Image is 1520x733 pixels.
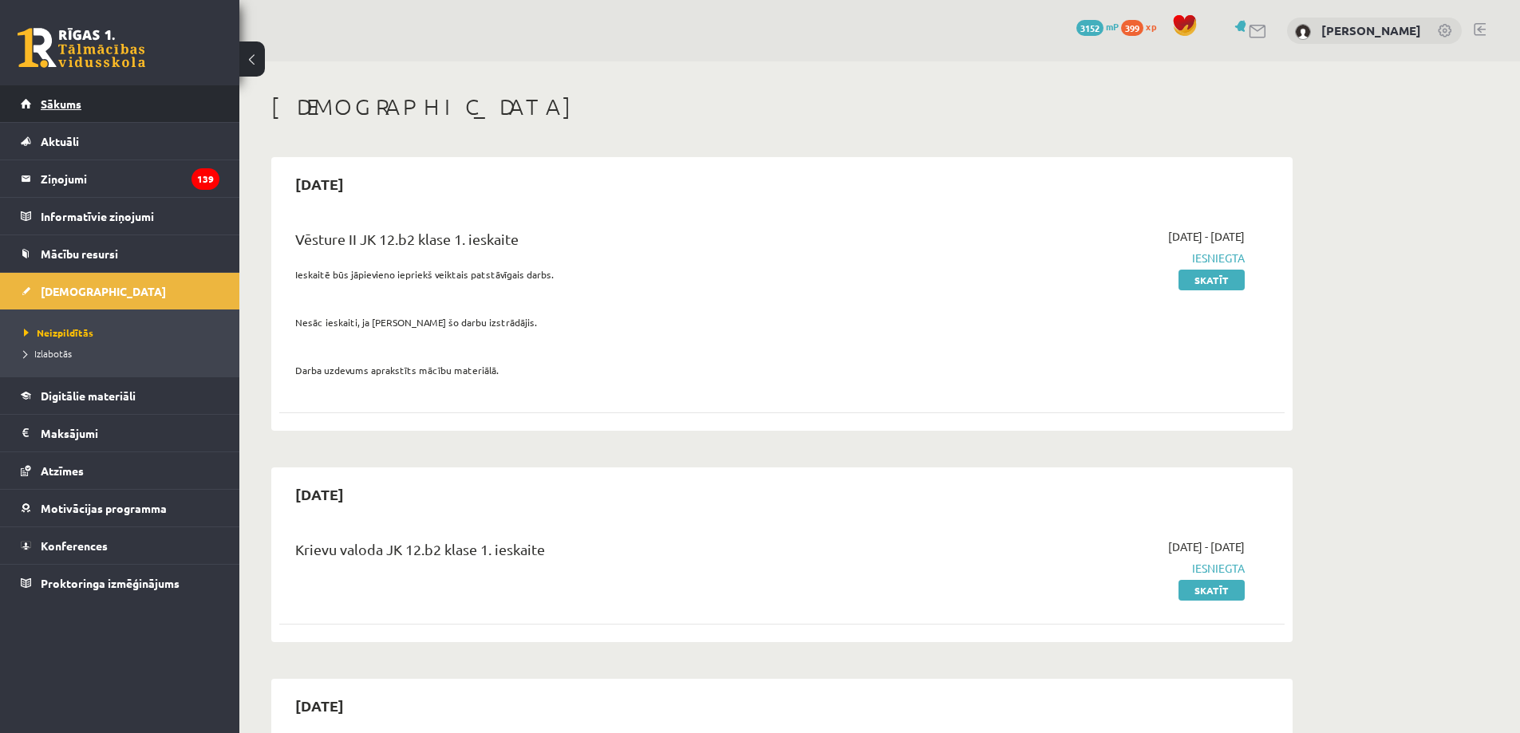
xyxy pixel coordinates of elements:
span: Aktuāli [41,134,79,148]
legend: Ziņojumi [41,160,219,197]
span: Motivācijas programma [41,501,167,515]
div: Vēsture II JK 12.b2 klase 1. ieskaite [295,228,920,258]
span: [DATE] - [DATE] [1168,538,1245,555]
div: Krievu valoda JK 12.b2 klase 1. ieskaite [295,538,920,568]
h2: [DATE] [279,687,360,724]
span: Iesniegta [944,560,1245,577]
a: Informatīvie ziņojumi [21,198,219,234]
a: Motivācijas programma [21,490,219,526]
a: [PERSON_NAME] [1321,22,1421,38]
a: Izlabotās [24,346,223,361]
a: Konferences [21,527,219,564]
a: 3152 mP [1076,20,1119,33]
h2: [DATE] [279,475,360,513]
span: 399 [1121,20,1143,36]
h2: [DATE] [279,165,360,203]
legend: Informatīvie ziņojumi [41,198,219,234]
p: Ieskaitē būs jāpievieno iepriekš veiktais patstāvīgais darbs. [295,267,920,282]
h1: [DEMOGRAPHIC_DATA] [271,93,1293,120]
a: Proktoringa izmēģinājums [21,565,219,601]
span: [DATE] - [DATE] [1168,228,1245,245]
span: Iesniegta [944,250,1245,266]
span: Neizpildītās [24,326,93,339]
span: Sākums [41,97,81,111]
span: 3152 [1076,20,1103,36]
a: Atzīmes [21,452,219,489]
a: Sākums [21,85,219,122]
a: Rīgas 1. Tālmācības vidusskola [18,28,145,68]
a: Mācību resursi [21,235,219,272]
a: Skatīt [1178,270,1245,290]
p: Nesāc ieskaiti, ja [PERSON_NAME] šo darbu izstrādājis. [295,315,920,329]
a: [DEMOGRAPHIC_DATA] [21,273,219,309]
span: Proktoringa izmēģinājums [41,576,180,590]
span: Digitālie materiāli [41,388,136,403]
span: mP [1106,20,1119,33]
span: Izlabotās [24,347,72,360]
a: 399 xp [1121,20,1164,33]
span: Konferences [41,538,108,553]
i: 139 [191,168,219,190]
legend: Maksājumi [41,415,219,451]
a: Ziņojumi139 [21,160,219,197]
a: Aktuāli [21,123,219,160]
a: Neizpildītās [24,325,223,340]
span: Mācību resursi [41,246,118,261]
span: xp [1146,20,1156,33]
a: Digitālie materiāli [21,377,219,414]
p: Darba uzdevums aprakstīts mācību materiālā. [295,363,920,377]
a: Maksājumi [21,415,219,451]
img: Eriks Meļņiks [1295,24,1311,40]
span: Atzīmes [41,463,84,478]
span: [DEMOGRAPHIC_DATA] [41,284,166,298]
a: Skatīt [1178,580,1245,601]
